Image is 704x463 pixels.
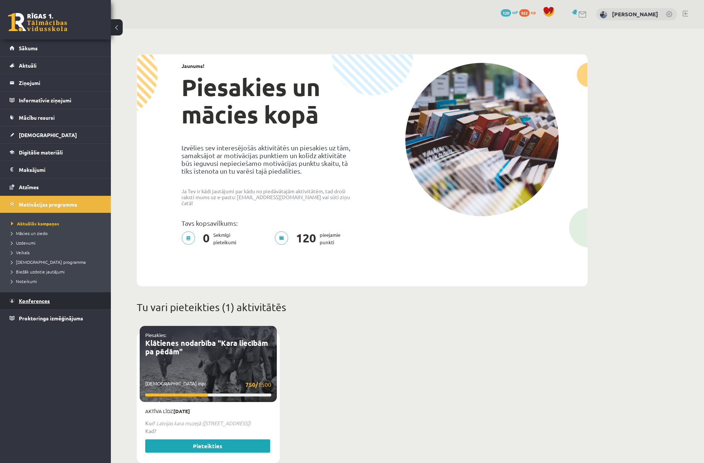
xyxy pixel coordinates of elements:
a: 922 xp [519,9,539,15]
a: Uzdevumi [11,239,103,246]
p: Sekmīgi pieteikumi [181,231,241,246]
a: 120 mP [501,9,518,15]
a: Maksājumi [10,161,102,178]
a: Aktuāli [10,57,102,74]
a: Rīgas 1. Tālmācības vidusskola [8,13,67,31]
a: Biežāk uzdotie jautājumi [11,268,103,275]
span: Sākums [19,45,38,51]
span: 120 [501,9,511,17]
span: 1500 [245,380,271,389]
span: 922 [519,9,530,17]
em: Latvijas kara muzejā ([STREET_ADDRESS]) [156,419,251,427]
span: Noteikumi [11,278,37,284]
span: Veikals [11,249,30,255]
a: Noteikumi [11,278,103,285]
strong: Kur? [145,420,155,426]
p: pieejamie punkti [275,231,345,246]
a: Proktoringa izmēģinājums [10,310,102,327]
strong: [DATE] [173,408,190,414]
p: Ja Tev ir kādi jautājumi par kādu no piedāvātajām aktivitātēm, tad droši raksti mums uz e-pastu: ... [181,188,357,206]
legend: Ziņojumi [19,74,102,91]
a: Pieteikties [145,439,270,453]
p: Izvēlies sev interesējošās aktivitātēs un piesakies uz tām, samaksājot ar motivācijas punktiem un... [181,144,357,175]
span: mP [512,9,518,15]
h1: Piesakies un mācies kopā [181,74,357,128]
strong: Jaunums! [181,62,204,69]
a: Digitālie materiāli [10,144,102,161]
span: Konferences [19,297,50,304]
span: 0 [199,231,213,246]
a: Atzīmes [10,178,102,195]
a: Sākums [10,40,102,57]
img: campaign-image-1c4f3b39ab1f89d1fca25a8facaab35ebc8e40cf20aedba61fd73fb4233361ac.png [405,63,559,216]
legend: Maksājumi [19,161,102,178]
span: xp [531,9,535,15]
a: Konferences [10,292,102,309]
a: Aktuālās kampaņas [11,220,103,227]
a: [DEMOGRAPHIC_DATA] [10,126,102,143]
span: [DEMOGRAPHIC_DATA] [19,132,77,138]
span: Atzīmes [19,184,39,190]
span: Digitālie materiāli [19,149,63,156]
legend: Informatīvie ziņojumi [19,92,102,109]
a: Informatīvie ziņojumi [10,92,102,109]
a: Ziņojumi [10,74,102,91]
a: Mācies un ziedo [11,230,103,236]
span: Biežāk uzdotie jautājumi [11,269,65,275]
a: [DEMOGRAPHIC_DATA] programma [11,259,103,265]
strong: Kad? [145,428,156,434]
a: [PERSON_NAME] [612,10,658,18]
span: Mācies un ziedo [11,230,48,236]
span: Uzdevumi [11,240,35,246]
a: Veikals [11,249,103,256]
strong: 750/ [245,381,258,388]
img: Endijs Laizāns [600,11,607,18]
a: Motivācijas programma [10,196,102,213]
span: 120 [292,231,320,246]
span: Proktoringa izmēģinājums [19,315,83,321]
span: [DEMOGRAPHIC_DATA] programma [11,259,86,265]
p: Aktīva līdz [145,408,271,415]
p: [DEMOGRAPHIC_DATA] mp: [145,380,271,389]
a: Klātienes nodarbība "Kara liecībām pa pēdām" [145,338,268,356]
p: Tavs kopsavilkums: [181,219,357,227]
span: Aktuāli [19,62,37,69]
a: Mācību resursi [10,109,102,126]
span: Motivācijas programma [19,201,77,208]
a: Piesakies: [145,332,166,338]
p: Tu vari pieteikties (1) aktivitātēs [137,300,588,315]
span: Mācību resursi [19,114,55,121]
span: Aktuālās kampaņas [11,221,59,227]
